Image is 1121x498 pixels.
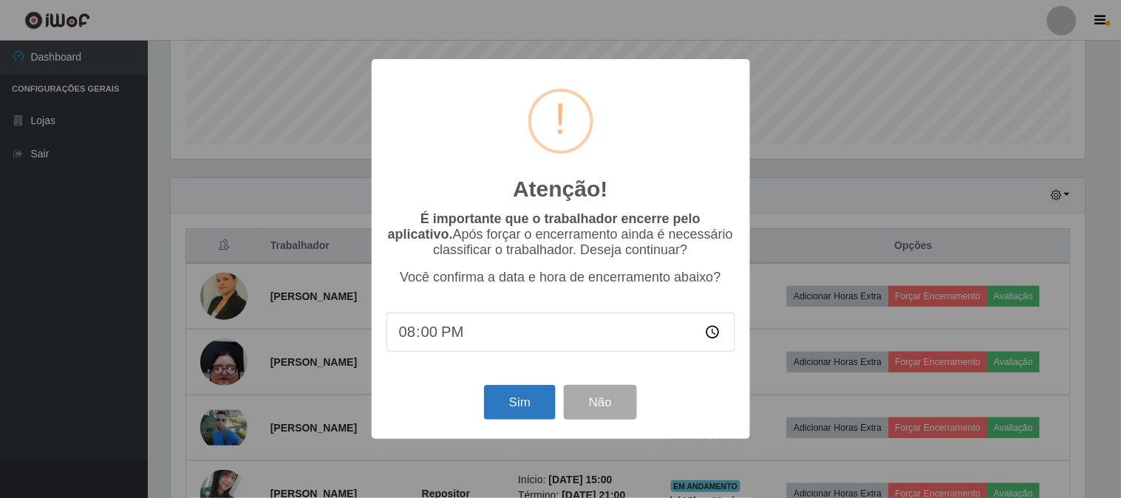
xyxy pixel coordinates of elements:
[484,385,556,420] button: Sim
[386,270,735,285] p: Você confirma a data e hora de encerramento abaixo?
[388,211,701,242] b: É importante que o trabalhador encerre pelo aplicativo.
[564,385,637,420] button: Não
[386,211,735,258] p: Após forçar o encerramento ainda é necessário classificar o trabalhador. Deseja continuar?
[513,176,607,202] h2: Atenção!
